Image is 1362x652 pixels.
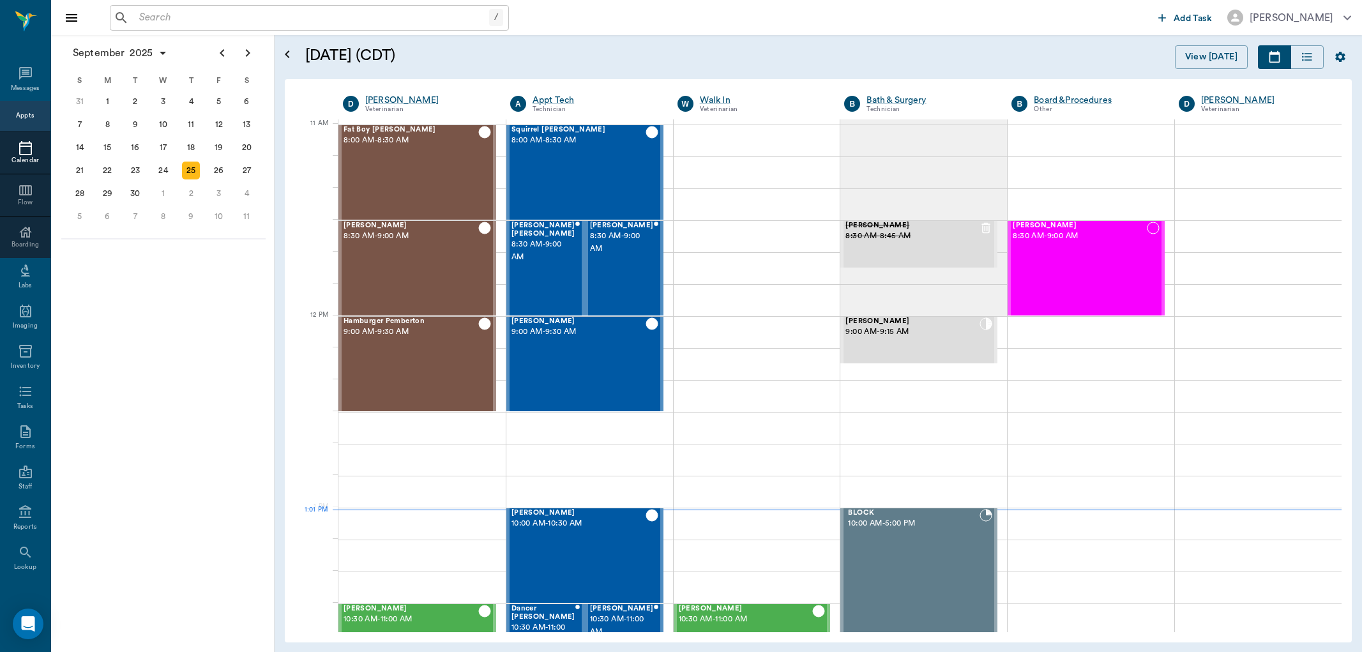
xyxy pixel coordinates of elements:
[845,317,980,326] span: [PERSON_NAME]
[344,605,478,613] span: [PERSON_NAME]
[155,93,172,110] div: Wednesday, September 3, 2025
[155,162,172,179] div: Wednesday, September 24, 2025
[1201,104,1327,115] div: Veterinarian
[98,185,116,202] div: Monday, September 29, 2025
[71,208,89,225] div: Sunday, October 5, 2025
[338,316,496,412] div: CHECKED_OUT, 9:00 AM - 9:30 AM
[149,71,178,90] div: W
[700,104,826,115] div: Veterinarian
[866,104,992,115] div: Technician
[182,208,200,225] div: Thursday, October 9, 2025
[182,185,200,202] div: Thursday, October 2, 2025
[13,321,38,331] div: Imaging
[344,222,478,230] span: [PERSON_NAME]
[59,5,84,31] button: Close drawer
[590,605,654,613] span: [PERSON_NAME]
[489,9,503,26] div: /
[15,442,34,451] div: Forms
[17,402,33,411] div: Tasks
[677,96,693,112] div: W
[11,361,40,371] div: Inventory
[511,621,575,647] span: 10:30 AM - 11:00 AM
[1153,6,1217,29] button: Add Task
[338,220,496,316] div: CHECKED_OUT, 8:30 AM - 9:00 AM
[344,230,478,243] span: 8:30 AM - 9:00 AM
[700,94,826,107] a: Walk In
[1008,220,1165,316] div: NOT_CONFIRMED, 8:30 AM - 9:00 AM
[1201,94,1327,107] div: [PERSON_NAME]
[506,220,585,316] div: CHECKED_OUT, 8:30 AM - 9:00 AM
[280,30,295,79] button: Open calendar
[590,230,654,255] span: 8:30 AM - 9:00 AM
[19,281,32,291] div: Labs
[182,139,200,156] div: Thursday, September 18, 2025
[71,139,89,156] div: Sunday, September 14, 2025
[182,162,200,179] div: Today, Thursday, September 25, 2025
[506,316,663,412] div: CHECKED_OUT, 9:00 AM - 9:30 AM
[71,185,89,202] div: Sunday, September 28, 2025
[238,139,255,156] div: Saturday, September 20, 2025
[585,220,663,316] div: CHECKED_OUT, 8:30 AM - 9:00 AM
[71,116,89,133] div: Sunday, September 7, 2025
[11,84,40,93] div: Messages
[238,208,255,225] div: Saturday, October 11, 2025
[182,93,200,110] div: Thursday, September 4, 2025
[14,563,36,572] div: Lookup
[679,605,813,613] span: [PERSON_NAME]
[98,162,116,179] div: Monday, September 22, 2025
[533,104,658,115] div: Technician
[238,185,255,202] div: Saturday, October 4, 2025
[71,162,89,179] div: Sunday, September 21, 2025
[365,104,491,115] div: Veterinarian
[511,238,575,264] span: 8:30 AM - 9:00 AM
[365,94,491,107] a: [PERSON_NAME]
[155,208,172,225] div: Wednesday, October 8, 2025
[210,162,228,179] div: Friday, September 26, 2025
[1013,222,1147,230] span: [PERSON_NAME]
[845,222,980,230] span: [PERSON_NAME]
[210,208,228,225] div: Friday, October 10, 2025
[71,93,89,110] div: Sunday, August 31, 2025
[1175,45,1248,69] button: View [DATE]
[19,482,32,492] div: Staff
[511,326,646,338] span: 9:00 AM - 9:30 AM
[343,96,359,112] div: D
[98,116,116,133] div: Monday, September 8, 2025
[98,139,116,156] div: Monday, September 15, 2025
[205,71,233,90] div: F
[1011,96,1027,112] div: B
[344,326,478,338] span: 9:00 AM - 9:30 AM
[126,208,144,225] div: Tuesday, October 7, 2025
[177,71,205,90] div: T
[866,94,992,107] a: Bath & Surgery
[127,44,155,62] span: 2025
[98,208,116,225] div: Monday, October 6, 2025
[235,40,261,66] button: Next page
[70,44,127,62] span: September
[344,126,478,134] span: Fat Boy [PERSON_NAME]
[155,116,172,133] div: Wednesday, September 10, 2025
[344,317,478,326] span: Hamburger Pemberton
[344,134,478,147] span: 8:00 AM - 8:30 AM
[511,509,646,517] span: [PERSON_NAME]
[679,613,813,626] span: 10:30 AM - 11:00 AM
[305,45,640,66] h5: [DATE] (CDT)
[126,139,144,156] div: Tuesday, September 16, 2025
[182,116,200,133] div: Thursday, September 11, 2025
[1034,104,1160,115] div: Other
[209,40,235,66] button: Previous page
[844,96,860,112] div: B
[98,93,116,110] div: Monday, September 1, 2025
[511,134,646,147] span: 8:00 AM - 8:30 AM
[210,139,228,156] div: Friday, September 19, 2025
[1034,94,1160,107] a: Board &Procedures
[126,93,144,110] div: Tuesday, September 2, 2025
[66,40,174,66] button: September2025
[155,139,172,156] div: Wednesday, September 17, 2025
[210,93,228,110] div: Friday, September 5, 2025
[1217,6,1361,29] button: [PERSON_NAME]
[126,162,144,179] div: Tuesday, September 23, 2025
